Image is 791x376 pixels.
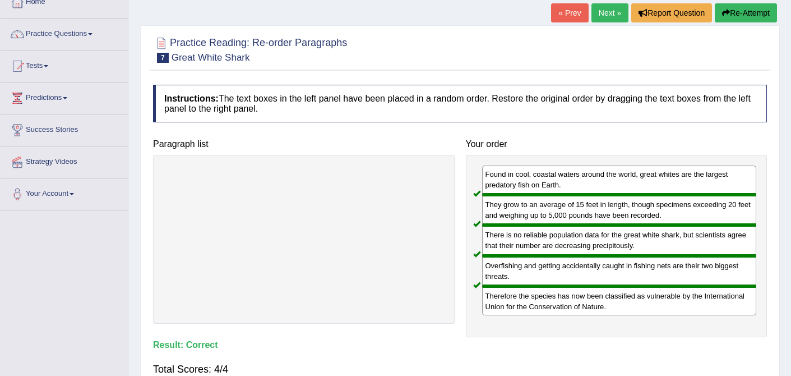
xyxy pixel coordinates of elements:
a: Predictions [1,82,128,111]
button: Report Question [631,3,712,22]
h4: Paragraph list [153,139,455,149]
b: Instructions: [164,94,219,103]
a: Success Stories [1,114,128,143]
h4: Result: [153,340,767,350]
h4: Your order [466,139,767,149]
div: There is no reliable population data for the great white shark, but scientists agree that their n... [482,225,757,255]
h4: The text boxes in the left panel have been placed in a random order. Restore the original order b... [153,85,767,122]
a: Practice Questions [1,19,128,47]
a: « Prev [551,3,588,22]
a: Tests [1,51,128,79]
button: Re-Attempt [715,3,777,22]
div: Found in cool, coastal waters around the world, great whites are the largest predatory fish on Ea... [482,166,757,195]
div: They grow to an average of 15 feet in length, though specimens exceeding 20 feet and weighing up ... [482,195,757,225]
div: Overfishing and getting accidentally caught in fishing nets are their two biggest threats. [482,256,757,286]
small: Great White Shark [172,52,250,63]
div: Therefore the species has now been classified as vulnerable by the International Union for the Co... [482,286,757,315]
span: 7 [157,53,169,63]
h2: Practice Reading: Re-order Paragraphs [153,35,347,63]
a: Next » [591,3,628,22]
a: Strategy Videos [1,146,128,175]
a: Your Account [1,178,128,207]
